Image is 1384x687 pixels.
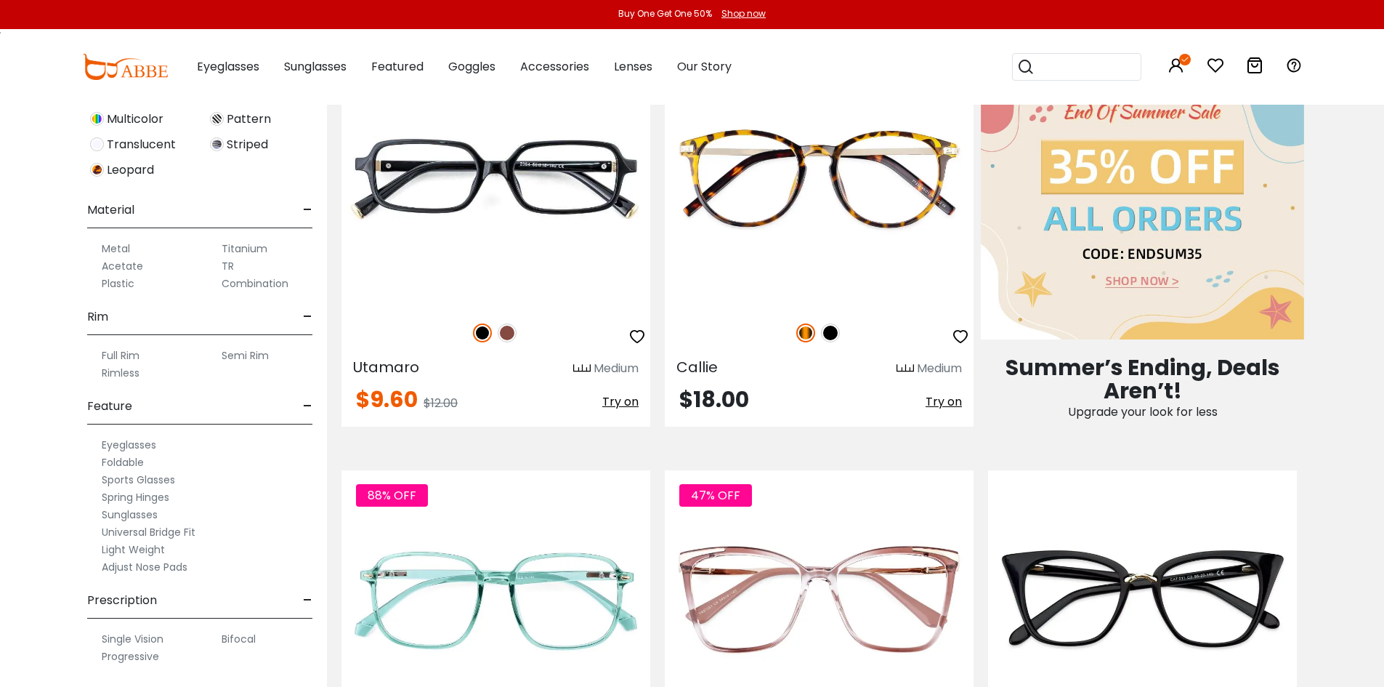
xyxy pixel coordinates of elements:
[614,58,652,75] span: Lenses
[573,363,591,374] img: size ruler
[665,50,974,308] img: Tortoise Callie - Combination ,Universal Bridge Fit
[102,275,134,292] label: Plastic
[102,541,165,558] label: Light Weight
[90,112,104,126] img: Multicolor
[714,7,766,20] a: Shop now
[303,389,312,424] span: -
[197,58,259,75] span: Eyeglasses
[448,58,495,75] span: Goggles
[679,384,749,415] span: $18.00
[227,111,271,128] span: Pattern
[222,630,256,648] label: Bifocal
[102,506,158,523] label: Sunglasses
[796,324,815,342] img: Tortoise
[102,454,144,471] label: Foldable
[107,111,163,128] span: Multicolor
[1068,403,1218,420] span: Upgrade your look for less
[102,364,139,382] label: Rimless
[210,112,224,126] img: Pattern
[594,360,639,377] div: Medium
[102,347,139,364] label: Full Rim
[284,58,347,75] span: Sunglasses
[87,389,132,424] span: Feature
[210,137,224,151] img: Striped
[303,193,312,228] span: -
[222,275,288,292] label: Combination
[926,393,962,410] span: Try on
[498,324,517,342] img: Brown
[102,630,163,648] label: Single Vision
[424,395,458,411] span: $12.00
[303,583,312,618] span: -
[102,436,156,454] label: Eyeglasses
[371,58,424,75] span: Featured
[897,363,914,374] img: size ruler
[90,163,104,177] img: Leopard
[102,648,159,665] label: Progressive
[102,523,195,541] label: Universal Bridge Fit
[102,257,143,275] label: Acetate
[87,300,108,334] span: Rim
[353,357,419,377] span: Utamaro
[227,136,268,153] span: Striped
[520,58,589,75] span: Accessories
[82,54,168,80] img: abbeglasses.com
[677,58,732,75] span: Our Story
[107,136,176,153] span: Translucent
[821,324,840,342] img: Black
[341,50,650,308] img: Black Utamaro - TR ,Universal Bridge Fit
[102,489,169,506] label: Spring Hinges
[102,240,130,257] label: Metal
[926,389,962,415] button: Try on
[102,471,175,489] label: Sports Glasses
[618,7,712,20] div: Buy One Get One 50%
[87,193,134,228] span: Material
[303,300,312,334] span: -
[222,240,267,257] label: Titanium
[1005,352,1280,406] span: Summer’s Ending, Deals Aren’t!
[90,137,104,151] img: Translucent
[222,257,234,275] label: TR
[602,393,639,410] span: Try on
[102,558,187,576] label: Adjust Nose Pads
[676,357,718,377] span: Callie
[602,389,639,415] button: Try on
[981,50,1304,340] img: End Of Summer Sale
[679,484,752,507] span: 47% OFF
[356,384,418,415] span: $9.60
[917,360,962,377] div: Medium
[222,347,269,364] label: Semi Rim
[721,7,766,20] div: Shop now
[356,484,428,507] span: 88% OFF
[107,161,154,179] span: Leopard
[87,583,157,618] span: Prescription
[473,324,492,342] img: Black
